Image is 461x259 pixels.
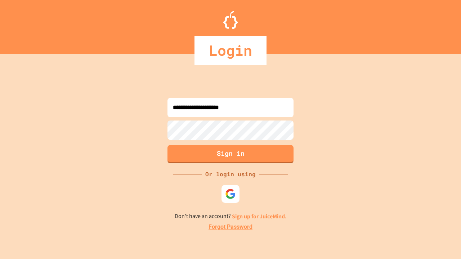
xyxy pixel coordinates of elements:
a: Forgot Password [209,223,252,231]
img: Logo.svg [223,11,238,29]
div: Or login using [202,170,259,178]
div: Login [194,36,267,65]
p: Don't have an account? [175,212,287,221]
button: Sign in [167,145,294,163]
a: Sign up for JuiceMind. [232,213,287,220]
img: google-icon.svg [225,188,236,199]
